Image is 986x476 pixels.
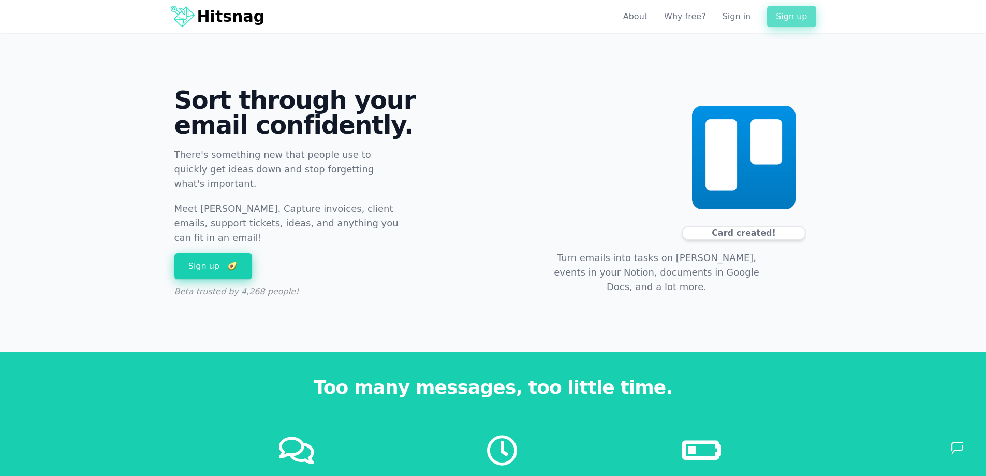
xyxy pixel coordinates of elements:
p: Meet [PERSON_NAME]. Capture invoices, client emails, support tickets, ideas, and anything you can... [174,201,406,245]
iframe: Feedback Button [942,432,973,463]
h1: Hitsnag [197,7,265,26]
a: Sign up [767,6,816,27]
p: There's something new that people use to quickly get ideas down and stop forgetting what's import... [174,148,406,191]
h2: Sort through your email confidently. [174,88,485,137]
a: Sign up 🥑 [174,253,252,279]
div: Card created! [682,226,806,240]
img: Logo [170,4,195,29]
a: Sign in [723,10,751,23]
span: Give Feedback [524,3,570,12]
p: Beta trusted by 4,268 people! [174,281,406,298]
a: Why free? [664,10,706,23]
a: About [623,10,647,23]
p: Turn emails into tasks on [PERSON_NAME], events in your Notion, documents in Google Docs, and a l... [541,251,773,294]
img: trello.png [682,91,806,224]
h3: Too many messages, too little time. [179,377,808,398]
